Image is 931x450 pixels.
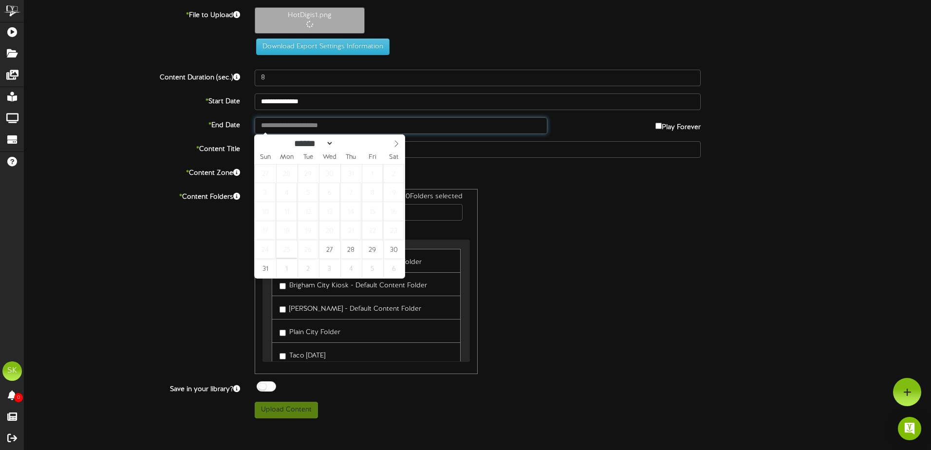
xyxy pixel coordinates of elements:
label: Plain City Folder [279,324,340,337]
span: Thu [340,154,362,161]
span: Fri [362,154,383,161]
span: August 10, 2025 [255,202,276,221]
input: Title of this Content [255,141,701,158]
span: August 13, 2025 [319,202,340,221]
span: September 6, 2025 [383,259,404,278]
label: Start Date [17,94,247,107]
span: August 9, 2025 [383,183,404,202]
input: Plain City Folder [279,330,286,336]
span: September 1, 2025 [276,259,297,278]
span: August 3, 2025 [255,183,276,202]
span: August 27, 2025 [319,240,340,259]
input: [PERSON_NAME] - Default Content Folder [279,306,286,313]
label: Save in your library? [17,381,247,394]
span: September 2, 2025 [298,259,318,278]
span: August 18, 2025 [276,221,297,240]
span: August 14, 2025 [340,202,361,221]
span: September 5, 2025 [362,259,383,278]
input: Taco [DATE] [279,353,286,359]
span: August 28, 2025 [340,240,361,259]
span: August 17, 2025 [255,221,276,240]
span: Wed [319,154,340,161]
span: September 4, 2025 [340,259,361,278]
span: August 8, 2025 [362,183,383,202]
span: August 5, 2025 [298,183,318,202]
span: August 19, 2025 [298,221,318,240]
div: Open Intercom Messenger [898,417,921,440]
label: [PERSON_NAME] - Default Content Folder [279,301,421,314]
span: Tue [298,154,319,161]
span: September 3, 2025 [319,259,340,278]
span: August 7, 2025 [340,183,361,202]
span: August 22, 2025 [362,221,383,240]
label: Content Folders [17,189,247,202]
label: Brigham City Kiosk - Default Content Folder [279,278,427,291]
span: August 11, 2025 [276,202,297,221]
span: August 16, 2025 [383,202,404,221]
span: August 26, 2025 [298,240,318,259]
span: July 29, 2025 [298,164,318,183]
span: July 30, 2025 [319,164,340,183]
input: Year [334,138,369,149]
span: August 6, 2025 [319,183,340,202]
input: Play Forever [655,123,662,129]
span: August 20, 2025 [319,221,340,240]
span: August 12, 2025 [298,202,318,221]
span: August 4, 2025 [276,183,297,202]
a: Download Export Settings Information [251,43,390,50]
span: August 2, 2025 [383,164,404,183]
label: Play Forever [655,117,701,132]
span: July 28, 2025 [276,164,297,183]
span: August 24, 2025 [255,240,276,259]
span: August 21, 2025 [340,221,361,240]
span: August 31, 2025 [255,259,276,278]
div: SK [2,361,22,381]
label: File to Upload [17,7,247,20]
span: August 1, 2025 [362,164,383,183]
button: Download Export Settings Information [256,38,390,55]
span: Sun [255,154,276,161]
span: August 15, 2025 [362,202,383,221]
label: End Date [17,117,247,131]
input: Brigham City Kiosk - Default Content Folder [279,283,286,289]
span: August 23, 2025 [383,221,404,240]
span: 0 [14,393,23,402]
label: Content Duration (sec.) [17,70,247,83]
span: July 27, 2025 [255,164,276,183]
span: Mon [276,154,298,161]
label: Taco [DATE] [279,348,325,361]
span: August 25, 2025 [276,240,297,259]
button: Upload Content [255,402,318,418]
span: August 29, 2025 [362,240,383,259]
span: July 31, 2025 [340,164,361,183]
label: Content Title [17,141,247,154]
span: Sat [383,154,405,161]
label: Content Zone [17,165,247,178]
span: August 30, 2025 [383,240,404,259]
